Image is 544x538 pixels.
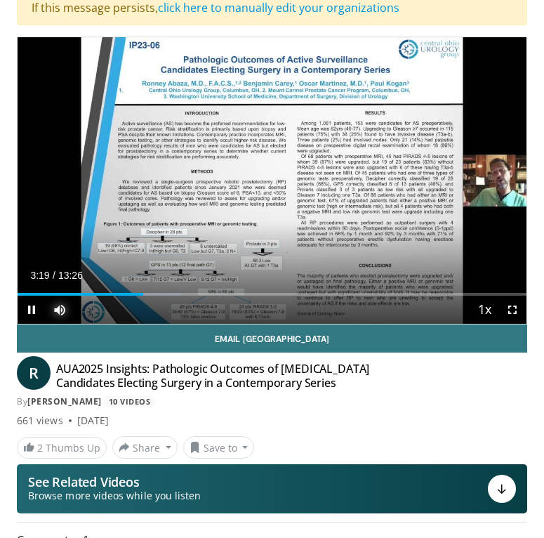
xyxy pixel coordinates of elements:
a: [PERSON_NAME] [27,395,102,407]
button: Save to [183,436,255,459]
a: Email [GEOGRAPHIC_DATA] [17,324,527,353]
button: Playback Rate [470,296,498,324]
div: By [17,395,527,408]
span: 661 views [17,414,63,428]
button: Mute [46,296,74,324]
h4: AUA2025 Insights: Pathologic Outcomes of [MEDICAL_DATA] Candidates Electing Surgery in a Contempo... [56,362,418,390]
a: 2 Thumbs Up [17,437,107,459]
span: 3:19 [30,270,49,281]
button: See Related Videos Browse more videos while you listen [17,464,527,513]
button: Share [112,436,178,459]
p: See Related Videos [28,475,201,489]
span: 2 [37,441,43,454]
span: / [53,270,55,281]
div: Progress Bar [18,293,526,296]
div: [DATE] [77,414,109,428]
button: Fullscreen [498,296,526,324]
button: Pause [18,296,46,324]
span: 13:26 [58,270,83,281]
a: R [17,356,51,390]
video-js: Video Player [18,37,526,324]
span: Browse more videos while you listen [28,489,201,503]
a: 10 Videos [104,395,155,407]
